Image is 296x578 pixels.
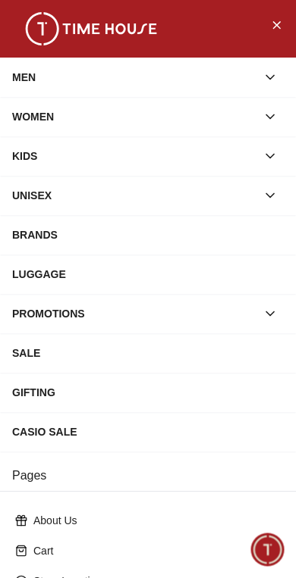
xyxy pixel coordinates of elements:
[12,261,284,288] div: LUGGAGE
[12,64,257,91] div: MEN
[12,379,284,406] div: GIFTING
[251,533,285,567] div: Chat Widget
[12,103,257,130] div: WOMEN
[15,12,167,45] img: ...
[12,300,257,327] div: PROMOTIONS
[12,142,257,170] div: KIDS
[12,339,284,367] div: SALE
[33,513,275,528] p: About Us
[12,182,257,209] div: UNISEX
[33,543,275,558] p: Cart
[12,221,284,248] div: BRANDS
[12,418,284,445] div: CASIO SALE
[264,12,288,36] button: Close Menu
